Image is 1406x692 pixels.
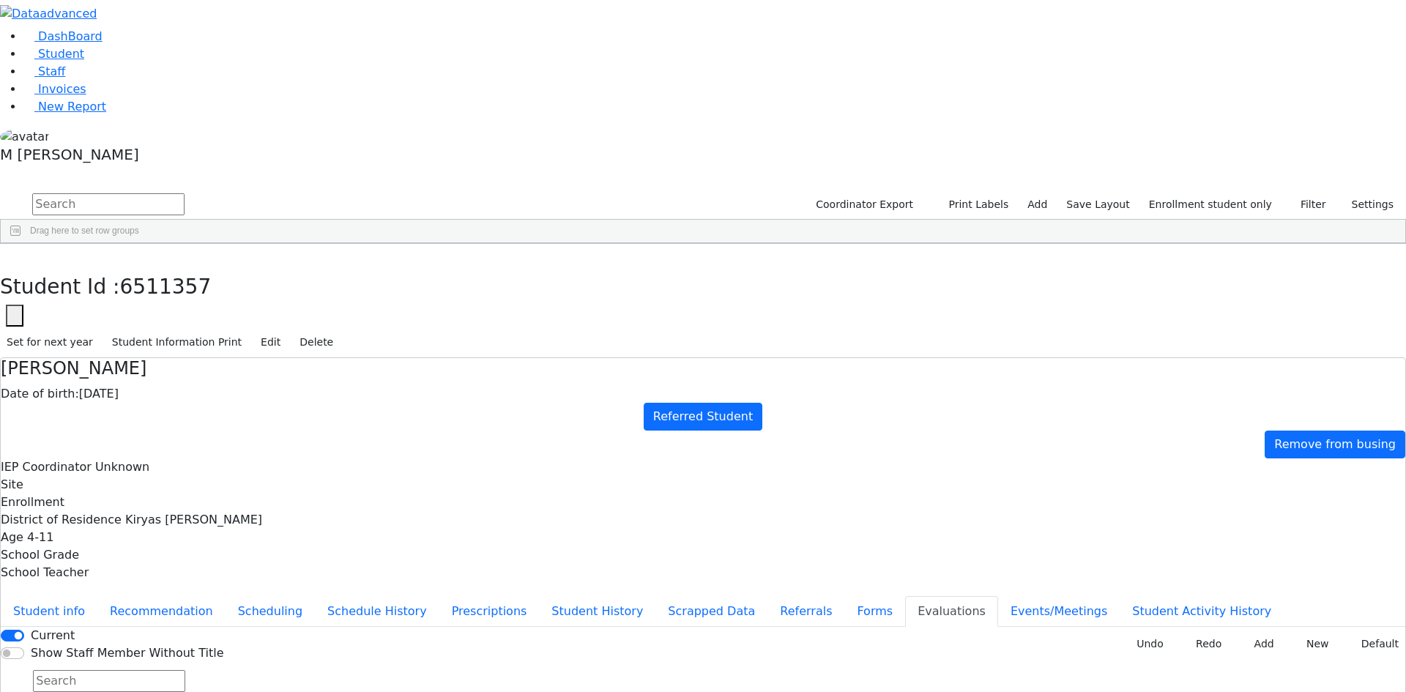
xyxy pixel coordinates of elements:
[1021,193,1054,216] a: Add
[38,29,103,43] span: DashBoard
[105,331,248,354] button: Student Information Print
[1,458,92,476] label: IEP Coordinator
[1120,633,1170,655] button: Undo
[120,275,212,299] span: 6511357
[1,385,79,403] label: Date of birth:
[1274,437,1396,451] span: Remove from busing
[1,529,23,546] label: Age
[905,596,998,627] button: Evaluations
[1120,596,1284,627] button: Student Activity History
[998,596,1120,627] button: Events/Meetings
[844,596,905,627] button: Forms
[38,64,65,78] span: Staff
[1,385,1405,403] div: [DATE]
[97,596,226,627] button: Recommendation
[1282,193,1333,216] button: Filter
[1060,193,1136,216] button: Save Layout
[1345,633,1405,655] button: Default
[27,530,53,544] span: 4-11
[644,403,762,431] a: Referred Student
[23,47,84,61] a: Student
[1,358,1405,379] h4: [PERSON_NAME]
[38,100,106,114] span: New Report
[38,47,84,61] span: Student
[1,564,89,581] label: School Teacher
[32,193,185,215] input: Search
[23,29,103,43] a: DashBoard
[254,331,287,354] button: Edit
[1,511,122,529] label: District of Residence
[1238,633,1280,655] button: Add
[439,596,540,627] button: Prescriptions
[1,546,79,564] label: School Grade
[1,596,97,627] button: Student info
[23,82,86,96] a: Invoices
[1,494,64,511] label: Enrollment
[1333,193,1400,216] button: Settings
[226,596,315,627] button: Scheduling
[23,64,65,78] a: Staff
[931,193,1015,216] button: Print Labels
[33,670,185,692] input: Search
[95,460,149,474] span: Unknown
[31,627,75,644] label: Current
[655,596,767,627] button: Scrapped Data
[767,596,844,627] button: Referrals
[1265,431,1405,458] a: Remove from busing
[1,476,23,494] label: Site
[1290,633,1336,655] button: New
[1180,633,1228,655] button: Redo
[539,596,655,627] button: Student History
[293,331,340,354] button: Delete
[23,100,106,114] a: New Report
[315,596,439,627] button: Schedule History
[31,644,223,662] label: Show Staff Member Without Title
[38,82,86,96] span: Invoices
[806,193,920,216] button: Coordinator Export
[30,226,139,236] span: Drag here to set row groups
[125,513,262,527] span: Kiryas [PERSON_NAME]
[1142,193,1279,216] label: Enrollment student only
